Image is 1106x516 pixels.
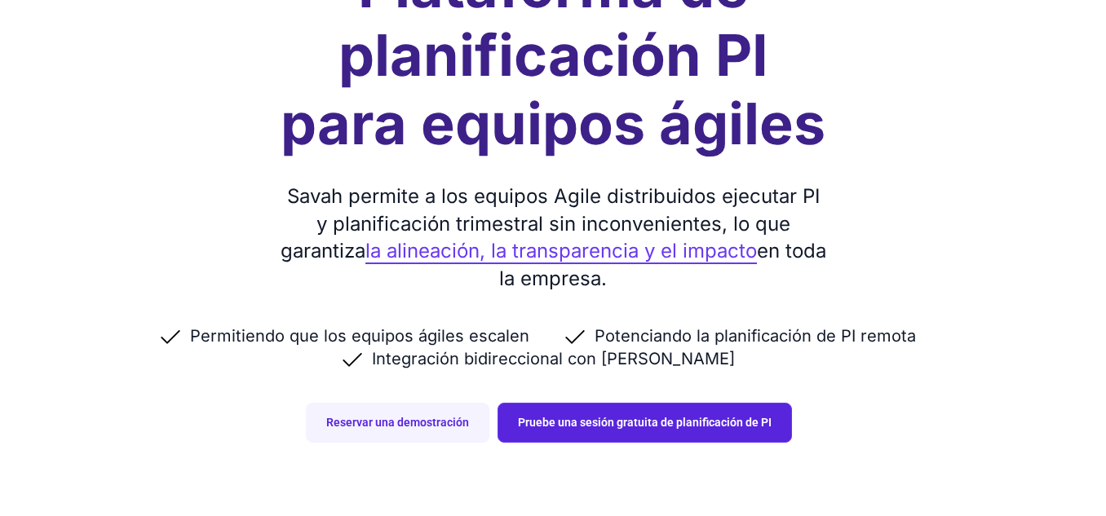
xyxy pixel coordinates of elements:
[518,416,772,429] font: Pruebe una sesión gratuita de planificación de PI
[281,89,825,158] font: para equipos ágiles
[306,403,489,442] a: Reservar una demostración
[372,349,735,368] font: Integración bidireccional con [PERSON_NAME]
[365,239,757,262] font: la alineación, la transparencia y el impacto
[498,403,792,442] a: Pruebe una sesión gratuita de planificación de PI
[1024,438,1106,516] div: Widget de chat
[595,326,916,346] font: Potenciando la planificación de PI remota
[326,416,469,429] font: Reservar una demostración
[1024,438,1106,516] iframe: Chat Widget
[281,184,820,262] font: Savah permite a los equipos Agile distribuidos ejecutar PI y planificación trimestral sin inconve...
[190,326,529,346] font: Permitiendo que los equipos ágiles escalen
[499,239,826,290] font: en toda la empresa.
